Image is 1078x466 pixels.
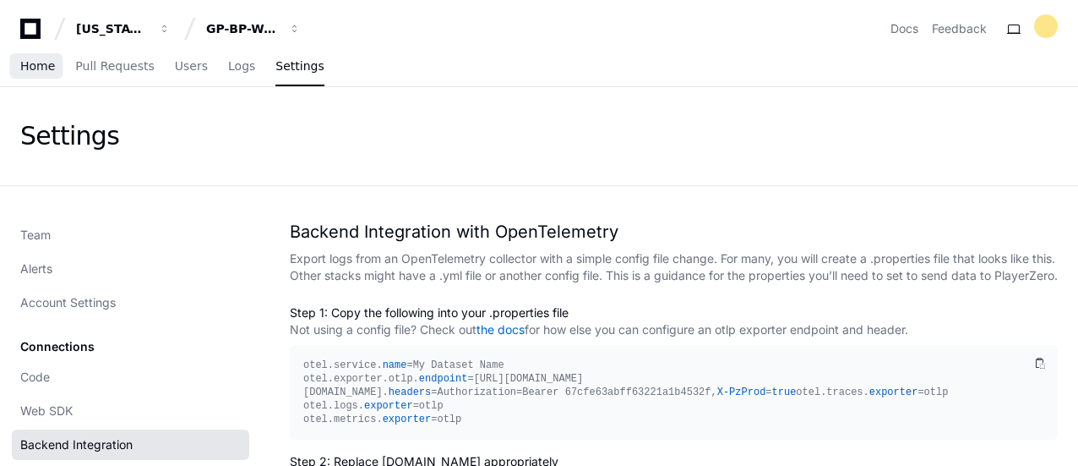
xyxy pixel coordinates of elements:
[175,47,208,86] a: Users
[290,322,908,337] a: Not using a config file? Check outthe docsfor how else you can configure an otlp exporter endpoin...
[12,254,249,284] a: Alerts
[20,47,55,86] a: Home
[20,61,55,71] span: Home
[20,121,119,151] div: Settings
[228,61,255,71] span: Logs
[383,414,432,425] span: exporter
[199,14,308,44] button: GP-BP-WoodProducts
[12,430,249,460] a: Backend Integration
[290,220,1058,244] h1: Backend Integration with OpenTelemetry
[75,47,154,86] a: Pull Requests
[303,359,1031,426] div: otel.service. =My Dataset Name otel.exporter.otlp. =[URL][DOMAIN_NAME] [DOMAIN_NAME]. =Authorizat...
[932,20,987,37] button: Feedback
[389,387,431,398] span: headers
[20,403,73,419] span: Web SDK
[275,47,324,86] a: Settings
[76,20,149,37] div: [US_STATE] Pacific
[275,61,324,71] span: Settings
[12,396,249,426] a: Web SDK
[228,47,255,86] a: Logs
[383,359,407,371] span: name
[12,362,249,392] a: Code
[175,61,208,71] span: Users
[69,14,177,44] button: [US_STATE] Pacific
[772,387,797,398] span: true
[890,20,918,37] a: Docs
[20,260,52,277] span: Alerts
[12,288,249,318] a: Account Settings
[206,20,279,37] div: GP-BP-WoodProducts
[290,250,1058,284] p: Export logs from an OpenTelemetry collector with a simple config file change. For many, you will ...
[869,387,918,398] span: exporter
[419,373,468,385] span: endpoint
[75,61,154,71] span: Pull Requests
[20,436,133,453] span: Backend Integration
[12,220,249,250] a: Team
[476,321,525,338] p: the docs
[717,387,766,398] span: X-PzProd
[364,400,413,412] span: exporter
[290,304,1058,321] h2: Step 1: Copy the following into your .properties file
[20,294,116,311] span: Account Settings
[20,369,50,386] span: Code
[20,227,51,244] span: Team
